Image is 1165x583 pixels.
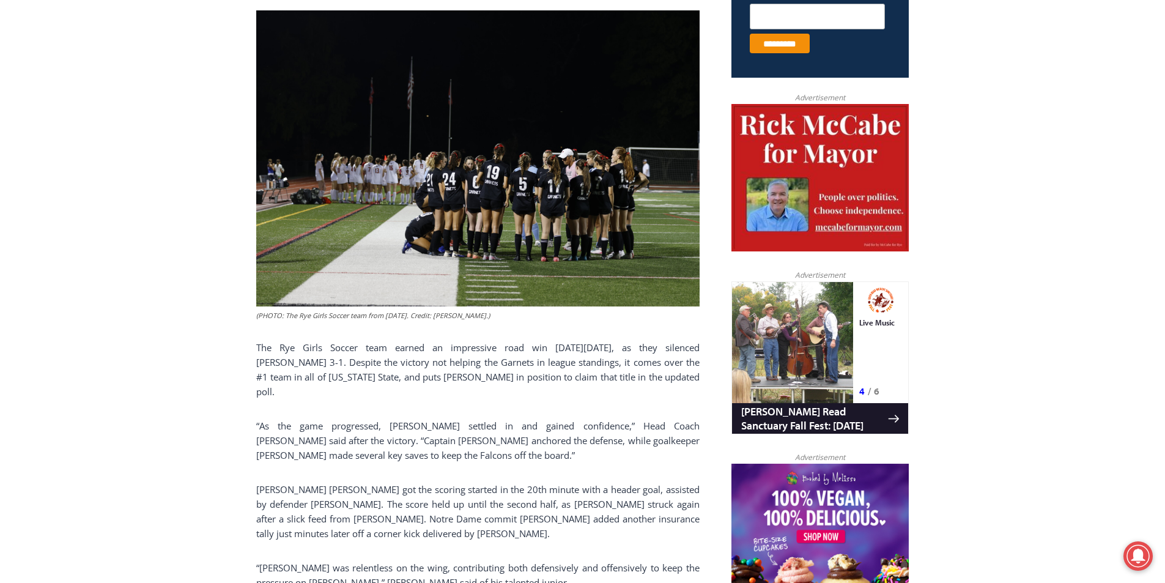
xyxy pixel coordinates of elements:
span: Advertisement [783,269,857,281]
a: [PERSON_NAME] Read Sanctuary Fall Fest: [DATE] [1,122,177,152]
div: / [136,103,139,116]
div: Live Music [128,36,163,100]
div: "We would have speakers with experience in local journalism speak to us about their experiences a... [309,1,578,119]
p: [PERSON_NAME] [PERSON_NAME] got the scoring started in the 20th minute with a header goal, assist... [256,482,700,541]
span: Advertisement [783,451,857,463]
img: McCabe for Mayor [731,104,909,252]
p: The Rye Girls Soccer team earned an impressive road win [DATE][DATE], as they silenced [PERSON_NA... [256,340,700,399]
div: 4 [128,103,133,116]
span: Intern @ [DOMAIN_NAME] [320,122,567,149]
p: “As the game progressed, [PERSON_NAME] settled in and gained confidence,” Head Coach [PERSON_NAME... [256,418,700,462]
h4: [PERSON_NAME] Read Sanctuary Fall Fest: [DATE] [10,123,157,151]
span: Advertisement [783,92,857,103]
figcaption: (PHOTO: The Rye Girls Soccer team from [DATE]. Credit: [PERSON_NAME].) [256,310,700,321]
div: 6 [142,103,148,116]
a: Intern @ [DOMAIN_NAME] [294,119,593,152]
img: (PHOTO: The Rye Girls Soccer team from September 27, 2025. Credit: Alvar Lee.) [256,10,700,306]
